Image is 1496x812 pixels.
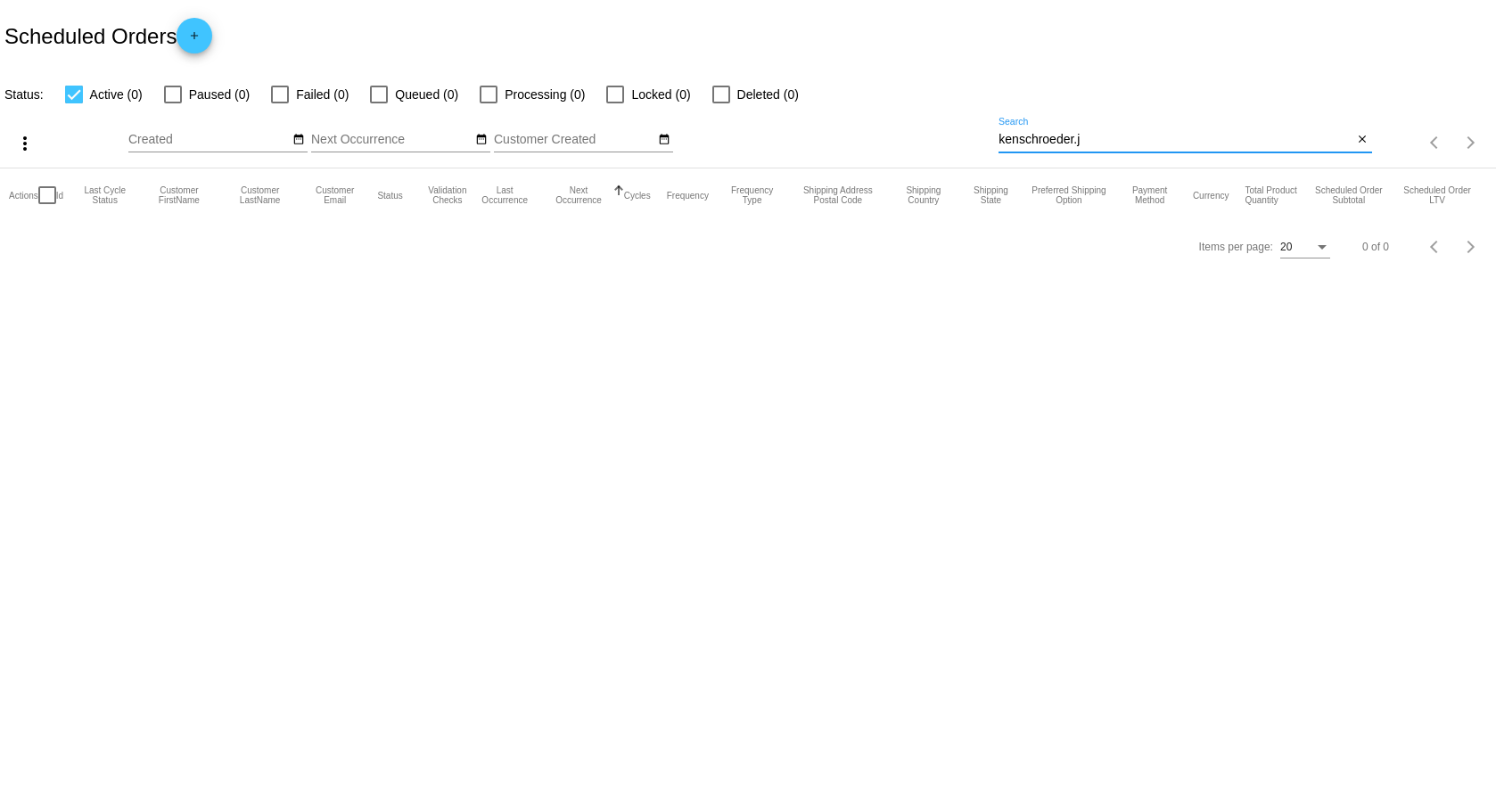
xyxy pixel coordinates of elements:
button: Change sorting for Subtotal [1310,185,1387,205]
div: Items per page: [1199,241,1273,253]
button: Change sorting for FrequencyType [725,185,779,205]
button: Change sorting for LastOccurrenceUtc [476,185,533,205]
mat-icon: date_range [658,133,670,147]
span: Paused (0) [189,84,250,105]
div: 0 of 0 [1362,241,1389,253]
button: Change sorting for Id [56,190,63,201]
span: Locked (0) [631,84,690,105]
span: Failed (0) [296,84,349,105]
span: Processing (0) [505,84,585,105]
mat-icon: close [1356,133,1369,147]
button: Change sorting for Status [377,190,402,201]
span: Queued (0) [395,84,458,105]
button: Change sorting for Frequency [667,190,709,201]
mat-icon: date_range [475,133,488,147]
input: Created [128,133,289,147]
button: Change sorting for NextOccurrenceUtc [549,185,607,205]
button: Previous page [1418,125,1453,160]
input: Next Occurrence [311,133,472,147]
button: Change sorting for CustomerEmail [308,185,362,205]
button: Change sorting for PaymentMethod.Type [1122,185,1177,205]
button: Clear [1353,131,1372,150]
input: Customer Created [494,133,654,147]
button: Change sorting for CustomerLastName [227,185,292,205]
button: Change sorting for CustomerFirstName [146,185,211,205]
mat-select: Items per page: [1280,242,1330,254]
button: Change sorting for CurrencyIso [1193,190,1229,201]
button: Previous page [1418,229,1453,265]
h2: Scheduled Orders [4,18,212,53]
button: Next page [1453,229,1489,265]
button: Change sorting for ShippingState [966,185,1015,205]
mat-header-cell: Validation Checks [419,168,476,222]
button: Change sorting for LastProcessingCycleId [79,185,130,205]
mat-header-cell: Actions [9,168,38,222]
button: Change sorting for PreferredShippingOption [1032,185,1107,205]
mat-icon: more_vert [14,133,36,154]
button: Change sorting for LifetimeValue [1403,185,1471,205]
span: 20 [1280,241,1292,253]
mat-icon: date_range [292,133,305,147]
input: Search [999,133,1352,147]
button: Change sorting for Cycles [624,190,651,201]
button: Change sorting for ShippingPostcode [795,185,880,205]
button: Next page [1453,125,1489,160]
span: Status: [4,87,44,102]
button: Change sorting for ShippingCountry [896,185,950,205]
span: Deleted (0) [737,84,799,105]
mat-icon: add [184,29,205,51]
span: Active (0) [90,84,143,105]
mat-header-cell: Total Product Quantity [1245,168,1310,222]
